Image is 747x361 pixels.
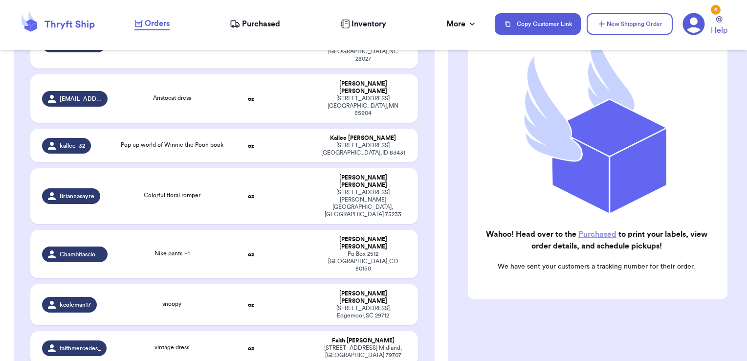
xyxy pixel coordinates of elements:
[578,230,616,238] a: Purchased
[495,13,581,35] button: Copy Customer Link
[60,142,85,150] span: kallee_32
[711,5,721,15] div: 5
[154,250,190,256] span: Nike pants
[248,193,254,199] strong: oz
[184,250,190,256] span: + 1
[682,13,705,35] a: 5
[341,18,386,30] a: Inventory
[320,80,406,95] div: [PERSON_NAME] [PERSON_NAME]
[248,345,254,351] strong: oz
[476,228,718,252] h2: Wahoo! Head over to the to print your labels, view order details, and schedule pickups!
[352,18,386,30] span: Inventory
[320,337,406,344] div: Faith [PERSON_NAME]
[320,142,406,157] div: [STREET_ADDRESS] [GEOGRAPHIC_DATA] , ID 83431
[60,344,101,352] span: faithmercedes_
[230,18,280,30] a: Purchased
[60,192,94,200] span: Briannasayre
[320,95,406,117] div: [STREET_ADDRESS] [GEOGRAPHIC_DATA] , MN 55904
[320,290,406,305] div: [PERSON_NAME] [PERSON_NAME]
[145,18,170,29] span: Orders
[320,344,406,359] div: [STREET_ADDRESS] Midland , [GEOGRAPHIC_DATA] 79707
[60,301,91,309] span: kcoleman17
[153,95,191,101] span: Aristocat dress
[320,41,406,63] div: [STREET_ADDRESS] [GEOGRAPHIC_DATA] , NC 28027
[248,302,254,308] strong: oz
[154,344,189,350] span: vintage dress
[320,135,406,142] div: Kallee [PERSON_NAME]
[711,24,727,36] span: Help
[587,13,673,35] button: New Shipping Order
[121,142,223,148] span: Pop up world of Winnie the Pooh book
[711,16,727,36] a: Help
[242,18,280,30] span: Purchased
[476,262,718,271] p: We have sent your customers a tracking number for their order.
[248,251,254,257] strong: oz
[248,96,254,102] strong: oz
[60,250,102,258] span: Chambitascloset
[162,301,181,307] span: snoopy
[134,18,170,30] a: Orders
[248,143,254,149] strong: oz
[320,174,406,189] div: [PERSON_NAME] [PERSON_NAME]
[446,18,477,30] div: More
[320,305,406,319] div: [STREET_ADDRESS] Edgemoor , SC 29712
[320,236,406,250] div: [PERSON_NAME] [PERSON_NAME]
[144,192,200,198] span: Colorful floral romper
[320,250,406,272] div: Po Box 2512 [GEOGRAPHIC_DATA] , CO 80150
[320,189,406,218] div: [STREET_ADDRESS][PERSON_NAME] [GEOGRAPHIC_DATA] , [GEOGRAPHIC_DATA] 75233
[60,95,102,103] span: [EMAIL_ADDRESS][DOMAIN_NAME]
